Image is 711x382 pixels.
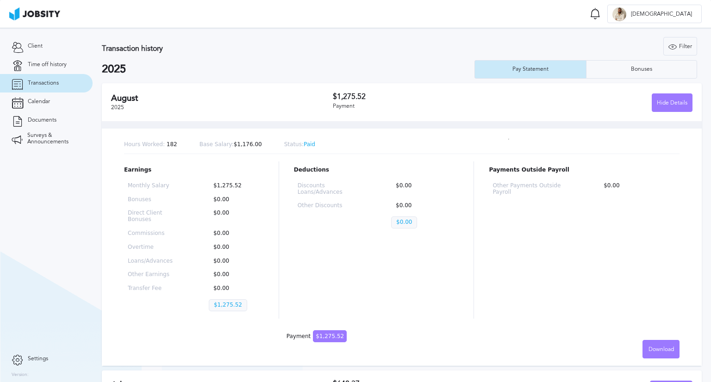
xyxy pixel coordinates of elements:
p: $1,275.52 [209,183,260,189]
p: Bonuses [128,197,179,203]
p: Payments Outside Payroll [489,167,680,173]
h2: 2025 [102,63,474,76]
h2: August [111,93,333,103]
span: Surveys & Announcements [27,132,81,145]
div: Payment [287,333,347,340]
h3: Transaction history [102,44,427,53]
p: $0.00 [209,210,260,223]
span: Time off history [28,62,67,68]
p: $0.00 [391,216,417,228]
p: Monthly Salary [128,183,179,189]
button: Download [642,340,680,358]
span: Base Salary: [200,141,234,148]
p: Paid [284,142,315,148]
p: $0.00 [209,285,260,292]
p: Deductions [294,167,459,173]
span: Hours Worked: [124,141,165,148]
p: Loans/Advances [128,258,179,265]
span: Client [28,43,43,49]
button: J[DEMOGRAPHIC_DATA] [607,5,702,23]
span: Settings [28,356,48,362]
p: Other Discounts [298,203,362,209]
p: $0.00 [391,183,455,196]
div: Bonuses [626,66,657,73]
span: Documents [28,117,56,123]
button: Bonuses [586,60,698,79]
p: Overtime [128,244,179,251]
div: Payment [333,103,513,110]
label: Version: [12,372,29,378]
span: [DEMOGRAPHIC_DATA] [626,11,697,18]
span: $1,275.52 [313,330,347,342]
div: Pay Statement [508,66,553,73]
p: $0.00 [209,230,260,237]
button: Hide Details [652,93,692,112]
button: Pay Statement [474,60,586,79]
span: Calendar [28,99,50,105]
p: $1,176.00 [200,142,262,148]
p: $0.00 [391,203,455,209]
p: Direct Client Bonuses [128,210,179,223]
span: Status: [284,141,304,148]
p: $0.00 [209,244,260,251]
p: $0.00 [599,183,676,196]
p: $1,275.52 [209,299,247,311]
span: Download [649,346,674,353]
p: $0.00 [209,271,260,278]
div: J [612,7,626,21]
p: Discounts Loans/Advances [298,183,362,196]
img: ab4bad089aa723f57921c736e9817d99.png [9,7,60,20]
span: 2025 [111,104,124,111]
button: Filter [663,37,697,55]
span: Transactions [28,80,59,86]
p: $0.00 [209,197,260,203]
p: Other Earnings [128,271,179,278]
p: Transfer Fee [128,285,179,292]
h3: $1,275.52 [333,92,513,101]
p: 182 [124,142,177,148]
p: $0.00 [209,258,260,265]
p: Other Payments Outside Payroll [493,183,569,196]
p: Commissions [128,230,179,237]
p: Earnings [124,167,264,173]
div: Filter [664,37,697,56]
div: Hide Details [652,94,692,112]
